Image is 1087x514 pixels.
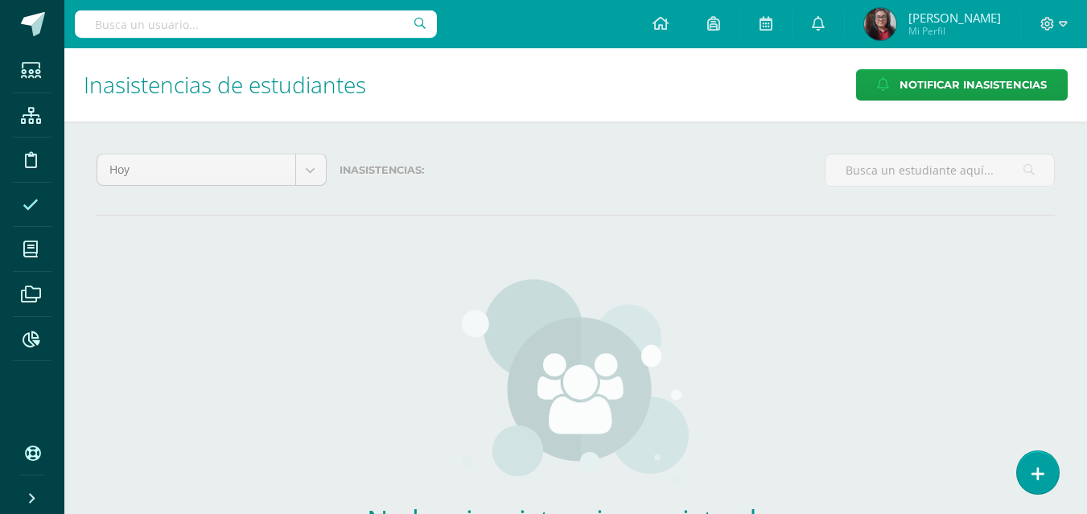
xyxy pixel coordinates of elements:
[462,279,690,488] img: groups.png
[97,154,326,185] a: Hoy
[908,10,1001,26] span: [PERSON_NAME]
[75,10,437,38] input: Busca un usuario...
[864,8,896,40] img: 4f1d20c8bafb3cbeaa424ebc61ec86ed.png
[826,154,1054,186] input: Busca un estudiante aquí...
[340,154,813,187] label: Inasistencias:
[856,69,1068,101] a: Notificar Inasistencias
[84,69,366,100] span: Inasistencias de estudiantes
[109,154,283,185] span: Hoy
[908,24,1001,38] span: Mi Perfil
[900,70,1047,100] span: Notificar Inasistencias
